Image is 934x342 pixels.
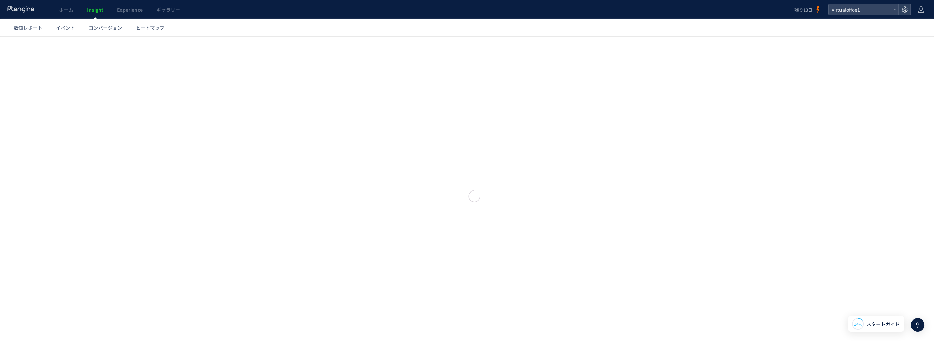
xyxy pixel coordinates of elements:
span: イベント [56,24,75,31]
span: 数値レポート [14,24,42,31]
span: ホーム [59,6,73,13]
span: スタートガイド [866,320,900,328]
span: ヒートマップ [136,24,164,31]
span: ギャラリー [156,6,180,13]
span: 残り13日 [794,6,813,13]
span: Experience [117,6,143,13]
span: 14% [854,321,862,327]
span: Insight [87,6,103,13]
span: コンバージョン [89,24,122,31]
span: Virtualoffce1 [830,4,890,15]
